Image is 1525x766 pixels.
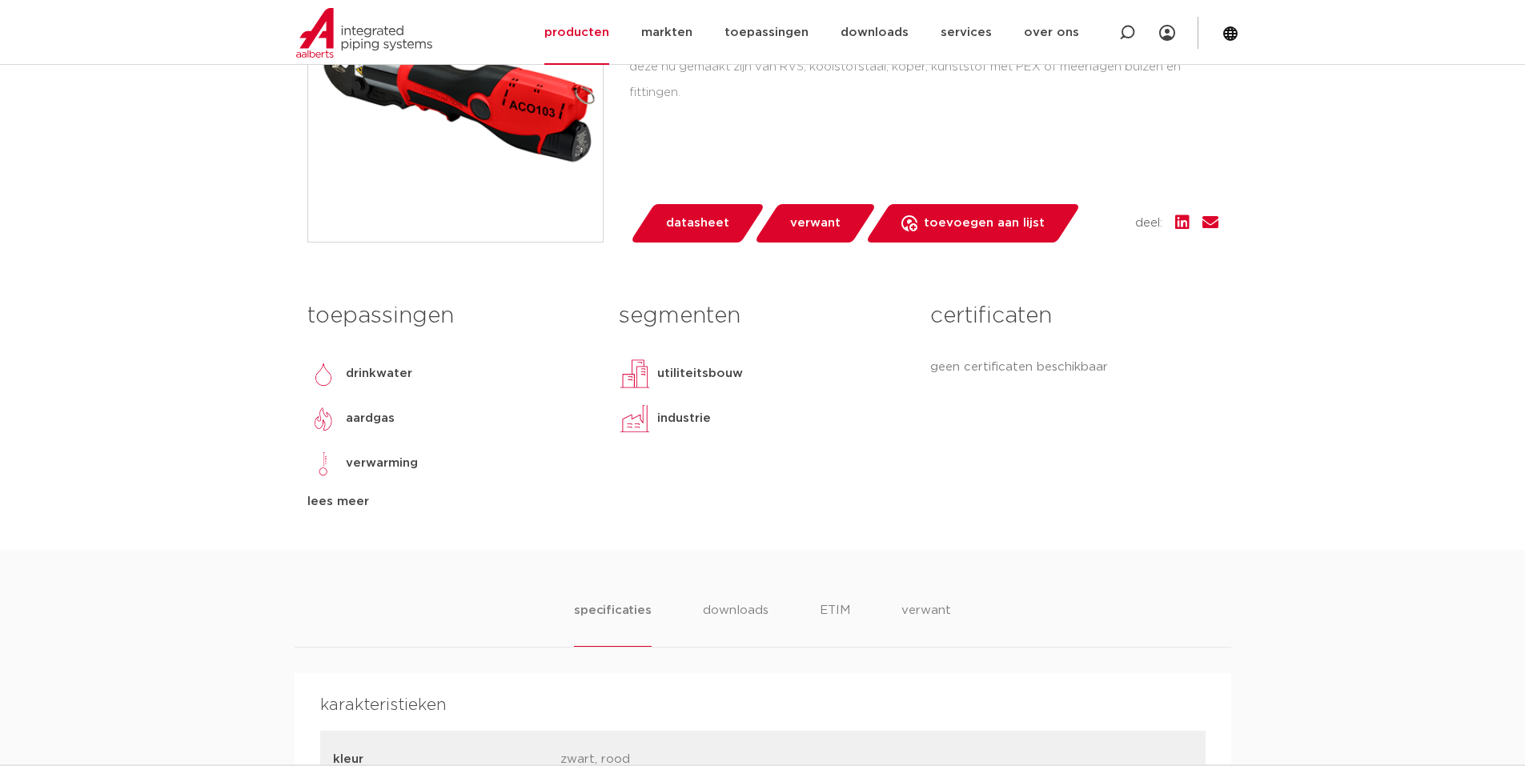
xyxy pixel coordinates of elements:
p: verwarming [346,454,418,473]
a: datasheet [629,204,765,243]
p: aardgas [346,409,395,428]
span: verwant [790,211,841,236]
p: geen certificaten beschikbaar [930,358,1218,377]
img: utiliteitsbouw [619,358,651,390]
span: datasheet [666,211,729,236]
a: verwant [753,204,877,243]
span: deel: [1135,214,1162,233]
p: industrie [657,409,711,428]
img: aardgas [307,403,339,435]
li: specificaties [574,601,651,647]
p: drinkwater [346,364,412,383]
li: verwant [901,601,951,647]
h3: segmenten [619,300,906,332]
img: verwarming [307,447,339,479]
div: lees meer [307,492,595,511]
h3: toepassingen [307,300,595,332]
li: ETIM [820,601,850,647]
li: downloads [703,601,769,647]
span: toevoegen aan lijst [924,211,1045,236]
h3: certificaten [930,300,1218,332]
p: utiliteitsbouw [657,364,743,383]
img: industrie [619,403,651,435]
h4: karakteristieken [320,692,1206,718]
img: drinkwater [307,358,339,390]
